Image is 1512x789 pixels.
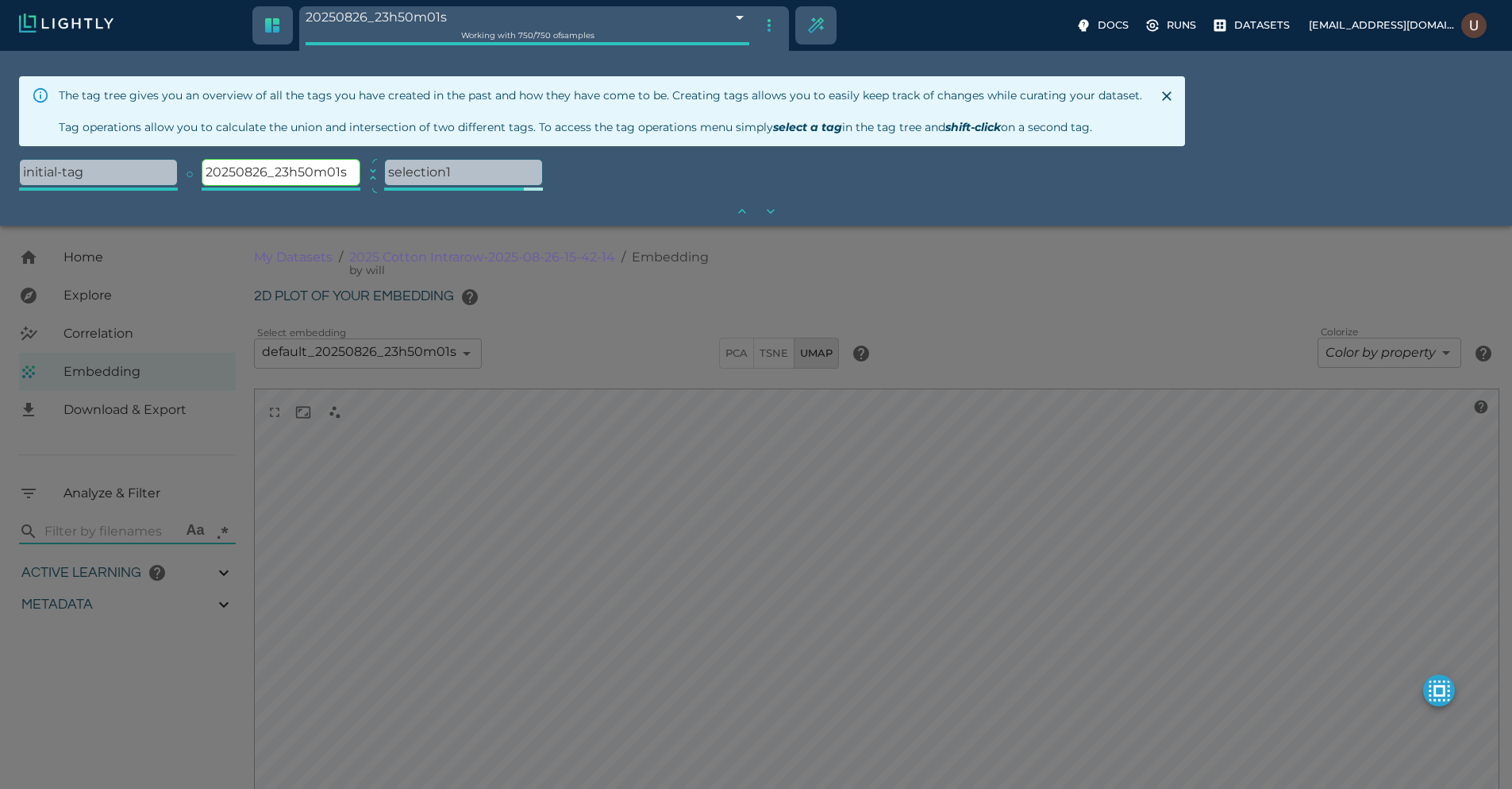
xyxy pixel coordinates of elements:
i: shift-click [945,120,1001,134]
li: / [621,248,625,267]
a: Switch to crop dataset [253,6,291,44]
button: only show direct parents [728,197,756,226]
button: reset and recenter camera [289,398,317,427]
div: Create selection [797,6,835,44]
a: My Datasets [254,248,333,267]
li: / [339,248,343,267]
nav: breadcrumb [254,248,1075,267]
button: help [1469,395,1493,419]
span: Working with 750 / 750 of samples [461,30,594,41]
p: selection1 [385,160,542,185]
label: Docs [1072,13,1135,38]
button: view in fullscreen [260,398,289,427]
button: show whole tag tree [756,197,785,226]
label: Datasets [1209,13,1296,38]
p: Docs [1098,17,1129,33]
button: make selected active [1423,675,1455,706]
i: select a tag [773,120,842,134]
label: [EMAIL_ADDRESS][DOMAIN_NAME]Usman Khan [1302,8,1493,43]
button: Close [1155,84,1179,108]
p: Datasets [1234,17,1290,33]
div: select nearest neighbors when clicking [317,395,352,430]
p: initial-tag [20,160,177,185]
div: The tag tree gives you an overview of all the tags you have created in the past and how they have... [59,87,1142,135]
p: Runs [1167,17,1196,33]
a: 2025 Cotton Intrarow-2025-08-26-15-42-14 [349,248,615,267]
p: [EMAIL_ADDRESS][DOMAIN_NAME] [1309,17,1455,33]
img: Usman Khan [1461,13,1487,38]
p: 20250826_23h50m01s [202,160,360,185]
img: Lightly [19,14,113,33]
div: 20250826_23h50m01s [306,6,750,28]
button: Hide tag tree [756,12,783,39]
span: will (Aigen) [349,262,385,278]
p: Embedding [632,248,709,267]
label: Runs [1141,13,1202,38]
